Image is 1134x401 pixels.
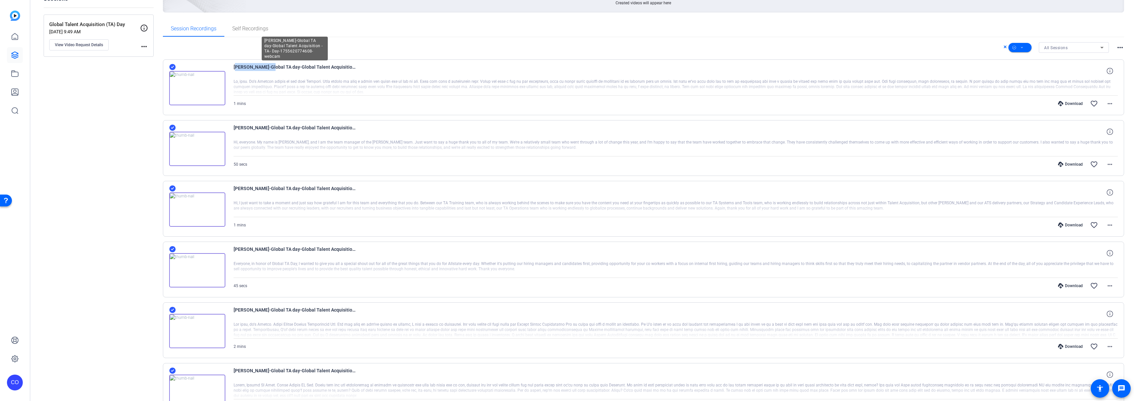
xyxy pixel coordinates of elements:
mat-icon: more_horiz [1106,160,1114,168]
span: [PERSON_NAME]-Global TA day-Global Talent Acquisition -TA- Day-1755296864120-webcam [234,306,356,322]
span: Created videos will appear here [616,0,671,6]
mat-icon: accessibility [1096,384,1104,392]
span: Session Recordings [171,26,216,31]
span: 50 secs [234,162,247,167]
div: Download [1055,101,1086,106]
mat-icon: more_horiz [140,43,148,50]
mat-icon: message [1117,384,1125,392]
img: thumb-nail [169,314,225,348]
span: All Sessions [1044,46,1068,50]
span: 2 mins [234,344,246,349]
img: thumb-nail [169,253,225,287]
div: Download [1055,283,1086,288]
span: [PERSON_NAME]-Global TA day-Global Talent Acquisition -TA- Day-1755620774608-webcam [234,63,356,79]
span: 45 secs [234,284,247,288]
mat-icon: favorite_border [1090,221,1098,229]
span: [PERSON_NAME]-Global TA day-Global Talent Acquisition -TA- Day-1755523653914-webcam [234,245,356,261]
p: [DATE] 9:49 AM [49,29,140,34]
span: View Video Request Details [55,42,103,48]
div: Download [1055,162,1086,167]
mat-icon: more_horiz [1106,343,1114,351]
span: [PERSON_NAME]-Global TA day-Global Talent Acquisition -TA- Day-1755527903426-webcam [234,184,356,200]
img: thumb-nail [169,71,225,105]
button: View Video Request Details [49,39,109,50]
mat-icon: favorite_border [1090,282,1098,290]
div: CO [7,375,23,390]
mat-icon: more_horiz [1106,282,1114,290]
div: Download [1055,222,1086,228]
span: 1 mins [234,223,246,227]
p: Global Talent Acquisition (TA) Day [49,21,140,28]
span: Self Recordings [232,26,268,31]
mat-icon: more_horiz [1116,44,1124,51]
mat-icon: more_horiz [1106,221,1114,229]
div: Download [1055,344,1086,349]
span: [PERSON_NAME]-Global TA day-Global Talent Acquisition -TA- Day-1755592445501-webcam [234,124,356,140]
img: thumb-nail [169,192,225,227]
img: blue-gradient.svg [10,11,20,21]
mat-icon: favorite_border [1090,160,1098,168]
span: [PERSON_NAME]-Global TA day-Global Talent Acquisition -TA- Day-1755277000971-webcam [234,367,356,383]
img: thumb-nail [169,132,225,166]
mat-icon: more_horiz [1106,100,1114,108]
mat-icon: favorite_border [1090,343,1098,351]
mat-icon: favorite_border [1090,100,1098,108]
span: 1 mins [234,101,246,106]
